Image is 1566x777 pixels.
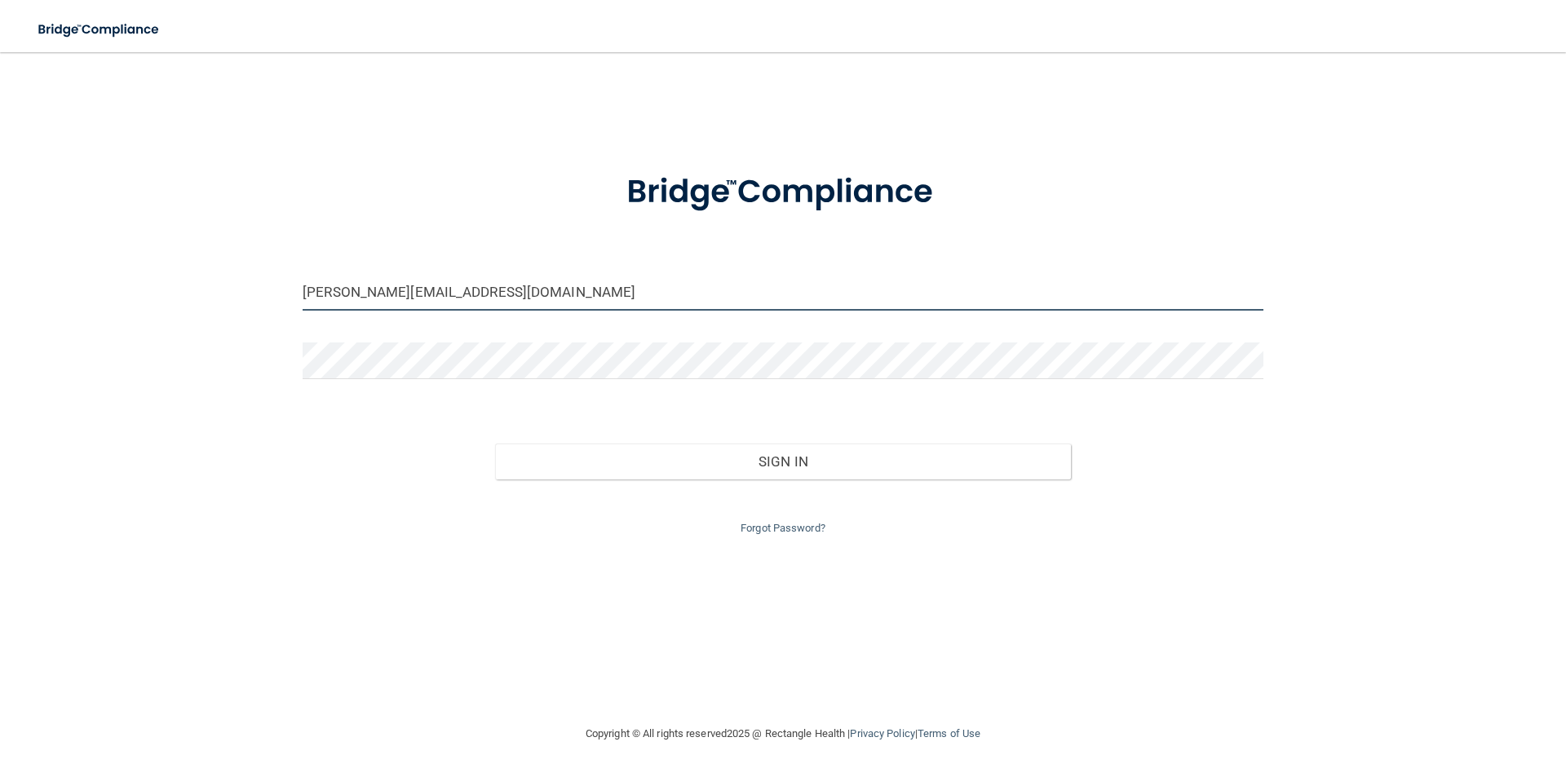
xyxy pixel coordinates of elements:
a: Forgot Password? [741,522,825,534]
a: Privacy Policy [850,727,914,739]
div: Copyright © All rights reserved 2025 @ Rectangle Health | | [485,708,1081,760]
img: bridge_compliance_login_screen.278c3ca4.svg [24,13,175,46]
input: Email [303,274,1263,311]
iframe: Drift Widget Chat Controller [1484,664,1546,726]
button: Sign In [495,444,1072,479]
a: Terms of Use [918,727,980,739]
img: bridge_compliance_login_screen.278c3ca4.svg [593,150,973,235]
